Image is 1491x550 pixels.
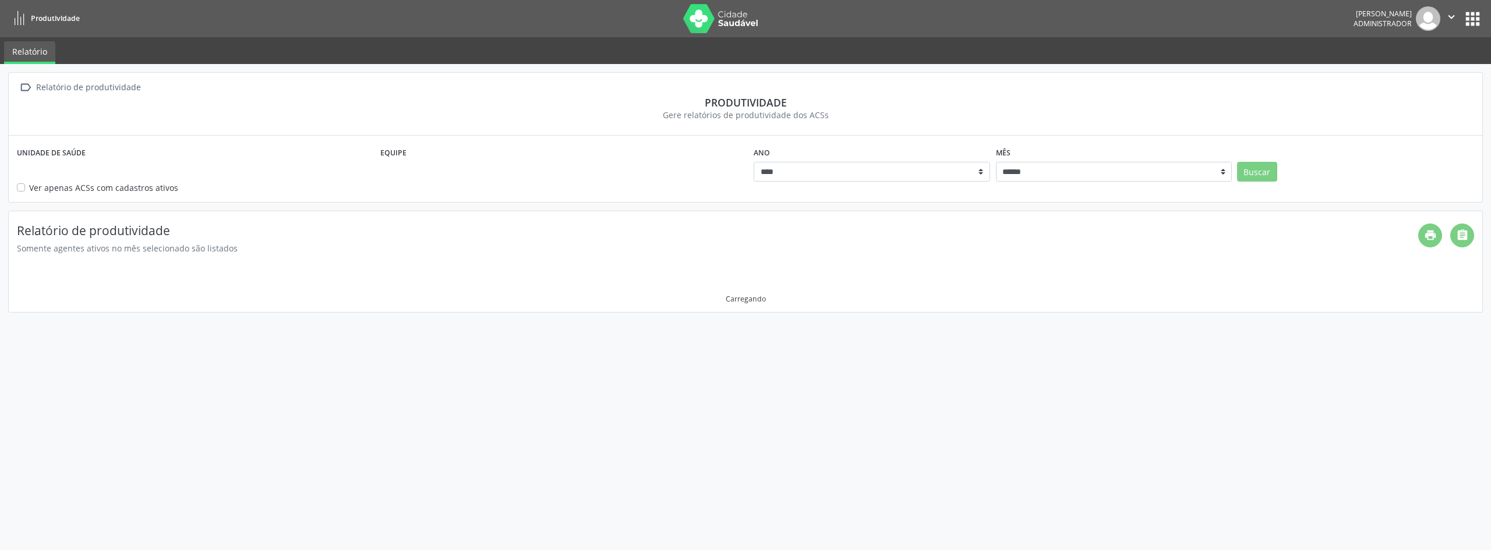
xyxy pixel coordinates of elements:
[8,9,80,28] a: Produtividade
[1416,6,1440,31] img: img
[996,144,1011,162] label: Mês
[1462,9,1483,29] button: apps
[1354,9,1412,19] div: [PERSON_NAME]
[754,144,770,162] label: Ano
[4,41,55,64] a: Relatório
[29,182,178,194] label: Ver apenas ACSs com cadastros ativos
[17,144,86,162] label: Unidade de saúde
[1440,6,1462,31] button: 
[17,242,1418,254] div: Somente agentes ativos no mês selecionado são listados
[1445,10,1458,23] i: 
[1237,162,1277,182] button: Buscar
[17,79,143,96] a:  Relatório de produtividade
[17,96,1474,109] div: Produtividade
[17,223,1418,238] h4: Relatório de produtividade
[31,13,80,23] span: Produtividade
[17,109,1474,121] div: Gere relatórios de produtividade dos ACSs
[1354,19,1412,29] span: Administrador
[380,144,407,162] label: Equipe
[34,79,143,96] div: Relatório de produtividade
[726,294,766,304] div: Carregando
[17,79,34,96] i: 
